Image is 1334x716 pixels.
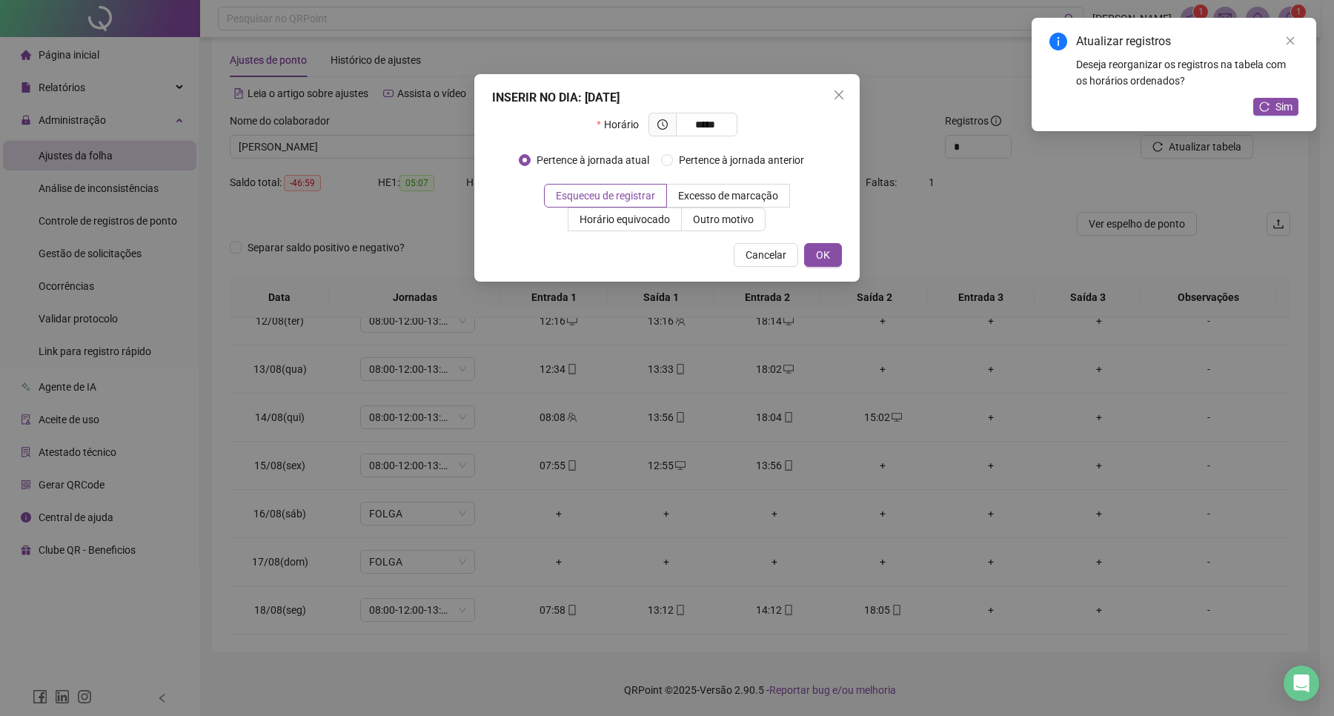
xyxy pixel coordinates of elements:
span: Pertence à jornada atual [531,152,655,168]
button: Close [827,83,851,107]
span: Horário equivocado [580,213,670,225]
button: Sim [1253,98,1298,116]
div: Atualizar registros [1076,33,1298,50]
button: Cancelar [734,243,798,267]
div: Deseja reorganizar os registros na tabela com os horários ordenados? [1076,56,1298,89]
span: Sim [1275,99,1292,115]
span: reload [1259,102,1270,112]
div: INSERIR NO DIA : [DATE] [492,89,842,107]
span: OK [816,247,830,263]
label: Horário [597,113,648,136]
a: Close [1282,33,1298,49]
button: OK [804,243,842,267]
span: info-circle [1049,33,1067,50]
span: Cancelar [746,247,786,263]
span: Excesso de marcação [678,190,778,202]
span: Pertence à jornada anterior [673,152,810,168]
span: Esqueceu de registrar [556,190,655,202]
span: close [833,89,845,101]
span: close [1285,36,1295,46]
span: Outro motivo [693,213,754,225]
div: Open Intercom Messenger [1284,666,1319,701]
span: clock-circle [657,119,668,130]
